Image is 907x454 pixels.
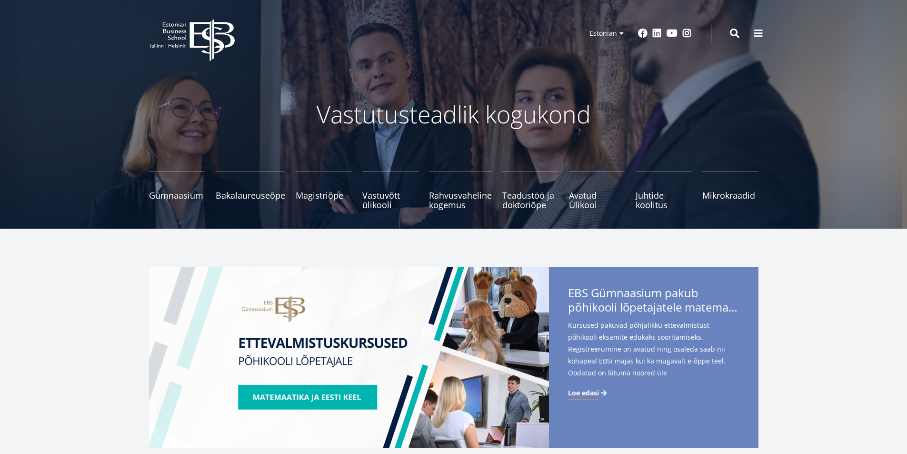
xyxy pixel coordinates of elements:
a: Linkedin [652,29,662,38]
a: Bakalaureuseõpe [216,172,285,210]
span: Kursused pakuvad põhjalikku ettevalmistust põhikooli eksamite edukaks sooritamiseks. Registreerum... [568,319,739,394]
span: Mikrokraadid [702,191,758,200]
span: Magistriõpe [296,191,352,200]
a: Juhtide koolitus [636,172,692,210]
a: Gümnaasium [149,172,205,210]
p: Vastutusteadlik kogukond [201,100,706,129]
a: Instagram [682,29,692,38]
span: põhikooli lõpetajatele matemaatika- ja eesti keele kursuseid [568,300,739,314]
span: Loe edasi [568,388,599,398]
a: Youtube [667,29,678,38]
a: Mikrokraadid [702,172,758,210]
span: Avatud Ülikool [569,191,625,210]
span: Juhtide koolitus [636,191,692,210]
a: Avatud Ülikool [569,172,625,210]
span: Rahvusvaheline kogemus [429,191,492,210]
a: Teadustöö ja doktoriõpe [502,172,558,210]
span: Vastuvõtt ülikooli [362,191,419,210]
span: Teadustöö ja doktoriõpe [502,191,558,210]
a: Rahvusvaheline kogemus [429,172,492,210]
span: EBS Gümnaasium pakub [568,286,739,317]
a: Magistriõpe [296,172,352,210]
img: EBS Gümnaasiumi ettevalmistuskursused [149,267,549,448]
a: Loe edasi [568,388,608,398]
span: Gümnaasium [149,191,205,200]
a: Vastuvõtt ülikooli [362,172,419,210]
a: Facebook [638,29,648,38]
span: Bakalaureuseõpe [216,191,285,200]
